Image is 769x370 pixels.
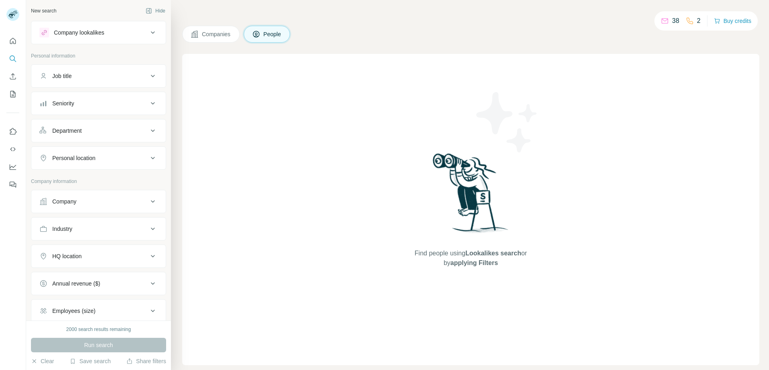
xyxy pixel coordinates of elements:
[6,142,19,156] button: Use Surfe API
[31,7,56,14] div: New search
[697,16,701,26] p: 2
[31,178,166,185] p: Company information
[52,225,72,233] div: Industry
[52,280,100,288] div: Annual revenue ($)
[52,72,72,80] div: Job title
[6,124,19,139] button: Use Surfe on LinkedIn
[31,192,166,211] button: Company
[31,357,54,365] button: Clear
[450,259,498,266] span: applying Filters
[6,87,19,101] button: My lists
[202,30,231,38] span: Companies
[6,69,19,84] button: Enrich CSV
[429,151,513,241] img: Surfe Illustration - Woman searching with binoculars
[672,16,679,26] p: 38
[182,10,759,21] h4: Search
[714,15,751,27] button: Buy credits
[31,148,166,168] button: Personal location
[31,219,166,238] button: Industry
[66,326,131,333] div: 2000 search results remaining
[70,357,111,365] button: Save search
[465,250,521,257] span: Lookalikes search
[52,99,74,107] div: Seniority
[6,177,19,192] button: Feedback
[31,121,166,140] button: Department
[6,51,19,66] button: Search
[52,252,82,260] div: HQ location
[263,30,282,38] span: People
[52,154,95,162] div: Personal location
[31,274,166,293] button: Annual revenue ($)
[6,34,19,48] button: Quick start
[31,52,166,60] p: Personal information
[52,307,95,315] div: Employees (size)
[52,127,82,135] div: Department
[31,23,166,42] button: Company lookalikes
[54,29,104,37] div: Company lookalikes
[31,301,166,321] button: Employees (size)
[31,66,166,86] button: Job title
[52,197,76,206] div: Company
[471,86,543,158] img: Surfe Illustration - Stars
[406,249,535,268] span: Find people using or by
[31,94,166,113] button: Seniority
[6,160,19,174] button: Dashboard
[140,5,171,17] button: Hide
[126,357,166,365] button: Share filters
[31,247,166,266] button: HQ location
